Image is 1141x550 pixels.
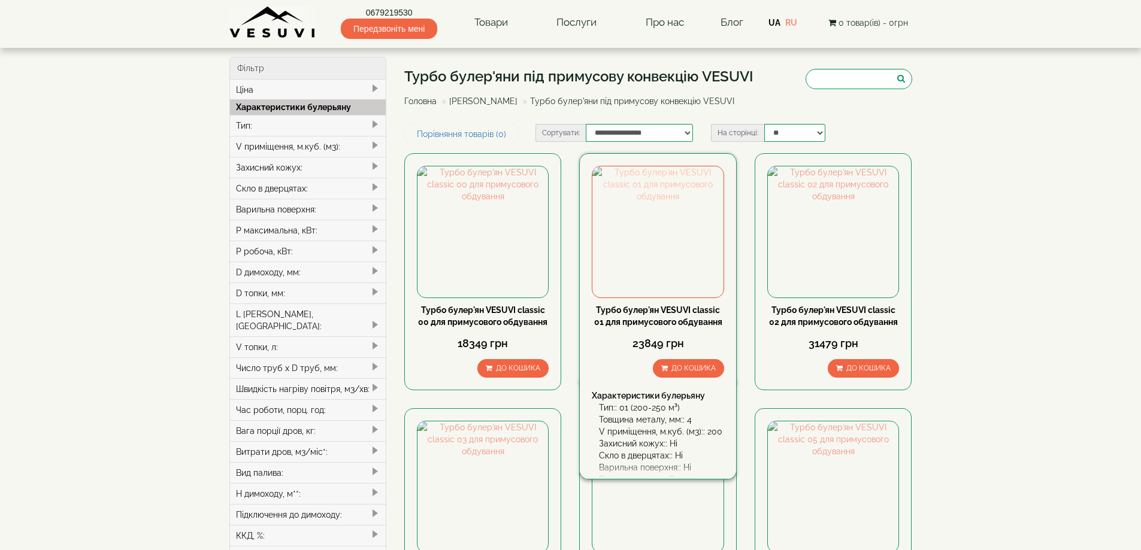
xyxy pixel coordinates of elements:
[767,336,899,351] div: 31479 грн
[230,282,386,303] div: D топки, мм:
[599,449,724,461] div: Скло в дверцятах:: Ні
[535,124,586,142] label: Сортувати:
[341,7,437,19] a: 0679219530
[711,124,764,142] label: На сторінці:
[544,9,609,37] a: Послуги
[230,262,386,282] div: D димоходу, мм:
[785,18,797,28] a: RU
[634,9,696,37] a: Про нас
[599,426,724,437] div: V приміщення, м.куб. (м3):: 200
[592,390,724,402] div: Характеристики булерьяну
[230,80,386,100] div: Ціна
[721,16,743,28] a: Блог
[768,166,898,297] img: Турбо булер'ян VESUVI classic 02 для примусового обдування
[230,178,386,199] div: Скло в дверцятах:
[230,399,386,420] div: Час роботи, порц. год:
[230,57,386,80] div: Фільтр
[230,462,386,483] div: Вид палива:
[404,124,519,144] a: Порівняння товарів (0)
[229,6,316,39] img: Завод VESUVI
[230,199,386,220] div: Варильна поверхня:
[653,359,724,378] button: До кошика
[230,336,386,357] div: V топки, л:
[449,96,517,106] a: [PERSON_NAME]
[417,336,549,351] div: 18349 грн
[828,359,899,378] button: До кошика
[230,420,386,441] div: Вага порції дров, кг:
[404,96,437,106] a: Головна
[825,16,912,29] button: 0 товар(ів) - 0грн
[230,504,386,525] div: Підключення до димоходу:
[594,305,722,327] a: Турбо булер'ян VESUVI classic 01 для примусового обдування
[230,115,386,136] div: Тип:
[671,364,716,372] span: До кошика
[768,18,780,28] a: UA
[599,437,724,449] div: Захисний кожух:: Ні
[230,157,386,178] div: Захисний кожух:
[418,305,547,327] a: Турбо булер'ян VESUVI classic 00 для примусового обдування
[230,99,386,115] div: Характеристики булерьяну
[230,525,386,546] div: ККД, %:
[599,414,724,426] div: Товщина металу, мм:: 4
[462,9,520,37] a: Товари
[230,220,386,241] div: P максимальна, кВт:
[520,95,734,107] li: Турбо булер'яни під примусову конвекцію VESUVI
[230,136,386,157] div: V приміщення, м.куб. (м3):
[230,378,386,399] div: Швидкість нагріву повітря, м3/хв:
[839,18,908,28] span: 0 товар(ів) - 0грн
[230,357,386,378] div: Число труб x D труб, мм:
[341,19,437,39] span: Передзвоніть мені
[404,69,753,84] h1: Турбо булер'яни під примусову конвекцію VESUVI
[230,241,386,262] div: P робоча, кВт:
[230,483,386,504] div: H димоходу, м**:
[599,402,724,414] div: Тип:: 01 (200-250 м³)
[496,364,540,372] span: До кошика
[592,166,723,297] img: Турбо булер'ян VESUVI classic 01 для примусового обдування
[846,364,891,372] span: До кошика
[592,336,724,351] div: 23849 грн
[230,441,386,462] div: Витрати дров, м3/міс*:
[477,359,549,378] button: До кошика
[769,305,898,327] a: Турбо булер'ян VESUVI classic 02 для примусового обдування
[417,166,548,297] img: Турбо булер'ян VESUVI classic 00 для примусового обдування
[230,303,386,336] div: L [PERSON_NAME], [GEOGRAPHIC_DATA]:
